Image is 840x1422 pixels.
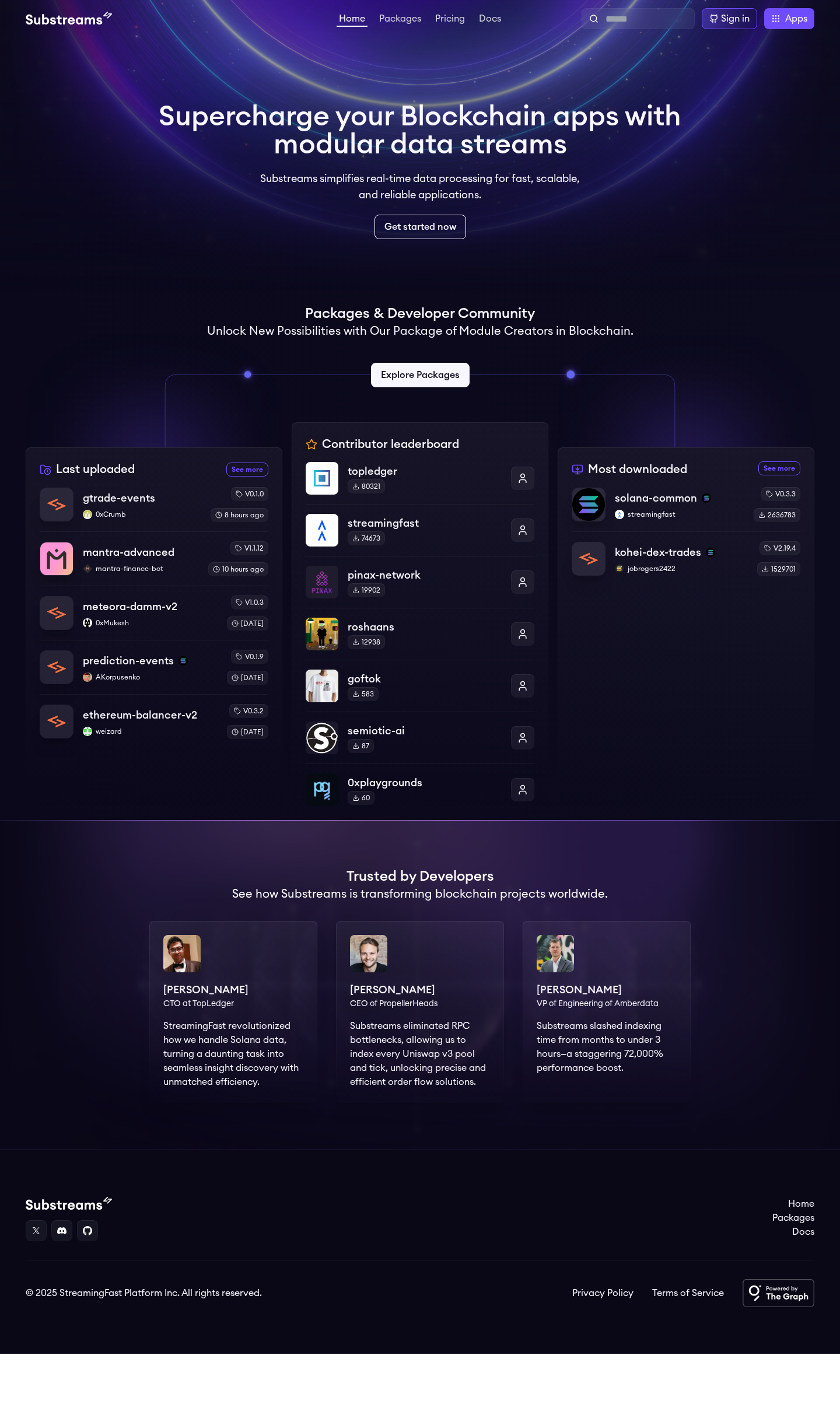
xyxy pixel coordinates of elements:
div: v0.1.9 [231,650,268,664]
img: 0xCrumb [83,510,92,519]
p: pinax-network [348,567,502,583]
div: v1.0.3 [231,596,268,610]
a: Home [337,14,367,27]
img: ethereum-balancer-v2 [40,705,73,738]
p: prediction-events [83,653,174,669]
a: mantra-advancedmantra-advancedmantra-finance-botmantra-finance-botv1.1.1210 hours ago [40,531,268,586]
div: 10 hours ago [208,562,268,576]
div: [DATE] [227,671,268,685]
a: Privacy Policy [572,1286,633,1300]
img: kohei-dex-trades [572,542,605,575]
img: roshaans [306,618,338,650]
p: streamingfast [348,515,502,531]
div: [DATE] [227,617,268,631]
img: Powered by The Graph [743,1279,814,1307]
div: 87 [348,739,374,753]
a: Pricing [433,14,467,26]
div: 8 hours ago [211,508,268,522]
a: gtrade-eventsgtrade-events0xCrumb0xCrumbv0.1.08 hours ago [40,487,268,531]
a: streamingfaststreamingfast74673 [306,504,534,556]
p: semiotic-ai [348,723,502,739]
p: 0xCrumb [83,510,201,519]
p: Substreams simplifies real-time data processing for fast, scalable, and reliable applications. [252,170,588,203]
img: meteora-damm-v2 [40,597,73,629]
h2: Unlock New Possibilities with Our Package of Module Creators in Blockchain. [207,323,633,339]
p: meteora-damm-v2 [83,598,177,615]
a: Sign in [702,8,757,29]
div: v0.3.3 [761,487,800,501]
div: 60 [348,791,374,805]
p: roshaans [348,619,502,635]
img: solana-common [572,488,605,521]
img: solana [702,493,711,503]
div: © 2025 StreamingFast Platform Inc. All rights reserved. [26,1286,262,1300]
a: Get started now [374,215,466,239]
a: topledgertopledger80321 [306,462,534,504]
a: meteora-damm-v2meteora-damm-v20xMukesh0xMukeshv1.0.3[DATE] [40,586,268,640]
img: jobrogers2422 [615,564,624,573]
a: prediction-eventsprediction-eventssolanaAKorpusenkoAKorpusenkov0.1.9[DATE] [40,640,268,694]
h1: Packages & Developer Community [305,304,535,323]
div: 74673 [348,531,385,545]
a: Terms of Service [652,1286,724,1300]
img: mantra-advanced [40,542,73,575]
div: v1.1.12 [230,541,268,555]
p: mantra-finance-bot [83,564,199,573]
p: ethereum-balancer-v2 [83,707,197,723]
a: See more recently uploaded packages [226,463,268,477]
div: 80321 [348,479,385,493]
h1: Trusted by Developers [346,867,494,886]
a: semiotic-aisemiotic-ai87 [306,712,534,763]
div: 1529701 [757,562,800,576]
a: Packages [377,14,423,26]
div: v2.19.4 [759,541,800,555]
img: solana [706,548,715,557]
p: 0xMukesh [83,618,218,628]
div: v0.3.2 [229,704,268,718]
a: Explore Packages [371,363,470,387]
img: pinax-network [306,566,338,598]
a: solana-commonsolana-commonsolanastreamingfaststreamingfastv0.3.32636783 [572,487,800,531]
div: 2636783 [754,508,800,522]
p: 0xplaygrounds [348,775,502,791]
img: streamingfast [615,510,624,519]
img: mantra-finance-bot [83,564,92,573]
img: semiotic-ai [306,721,338,754]
img: AKorpusenko [83,673,92,682]
a: goftokgoftok583 [306,660,534,712]
img: Substream's logo [26,1197,112,1211]
img: 0xplaygrounds [306,773,338,806]
p: AKorpusenko [83,673,218,682]
a: Packages [772,1211,814,1225]
img: prediction-events [40,651,73,684]
p: topledger [348,463,502,479]
img: Substream's logo [26,12,112,26]
a: roshaansroshaans12938 [306,608,534,660]
div: 12938 [348,635,385,649]
span: Apps [785,12,807,26]
p: kohei-dex-trades [615,544,701,561]
p: goftok [348,671,502,687]
a: Docs [772,1225,814,1239]
img: solana [178,656,188,666]
img: 0xMukesh [83,618,92,628]
img: topledger [306,462,338,495]
a: 0xplaygrounds0xplaygrounds60 [306,763,534,806]
a: Home [772,1197,814,1211]
a: ethereum-balancer-v2ethereum-balancer-v2weizardweizardv0.3.2[DATE] [40,694,268,739]
h1: Supercharge your Blockchain apps with modular data streams [159,103,681,159]
div: [DATE] [227,725,268,739]
a: kohei-dex-tradeskohei-dex-tradessolanajobrogers2422jobrogers2422v2.19.41529701 [572,531,800,576]
p: mantra-advanced [83,544,174,561]
img: goftok [306,670,338,702]
img: gtrade-events [40,488,73,521]
div: 19902 [348,583,385,597]
img: streamingfast [306,514,338,547]
a: See more most downloaded packages [758,461,800,475]
p: weizard [83,727,218,736]
p: solana-common [615,490,697,506]
p: streamingfast [615,510,744,519]
a: Docs [477,14,503,26]
img: weizard [83,727,92,736]
h2: See how Substreams is transforming blockchain projects worldwide. [232,886,608,902]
